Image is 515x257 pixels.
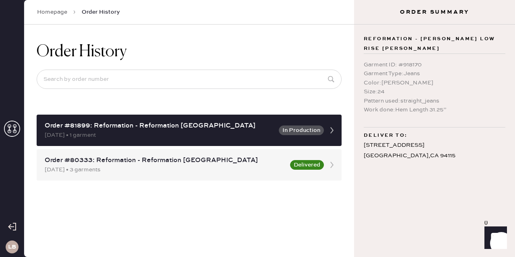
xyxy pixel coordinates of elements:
[45,165,285,174] div: [DATE] • 3 garments
[364,87,505,96] div: Size : 24
[364,78,505,87] div: Color : [PERSON_NAME]
[354,8,515,16] h3: Order Summary
[364,140,505,160] div: [STREET_ADDRESS] [GEOGRAPHIC_DATA] , CA 94115
[290,160,324,170] button: Delivered
[45,131,274,140] div: [DATE] • 1 garment
[364,60,505,69] div: Garment ID : # 918170
[37,42,127,62] h1: Order History
[45,156,285,165] div: Order #80333: Reformation - Reformation [GEOGRAPHIC_DATA]
[364,131,407,140] span: Deliver to:
[37,8,67,16] a: Homepage
[364,34,505,53] span: Reformation - [PERSON_NAME] Low Rise [PERSON_NAME]
[279,125,324,135] button: In Production
[45,121,274,131] div: Order #81899: Reformation - Reformation [GEOGRAPHIC_DATA]
[364,97,505,105] div: Pattern used : straight_jeans
[477,221,511,255] iframe: Front Chat
[82,8,120,16] span: Order History
[364,69,505,78] div: Garment Type : Jeans
[8,244,16,250] h3: LB
[37,70,342,89] input: Search by order number
[364,105,505,114] div: Work done : Hem Length 31.25”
